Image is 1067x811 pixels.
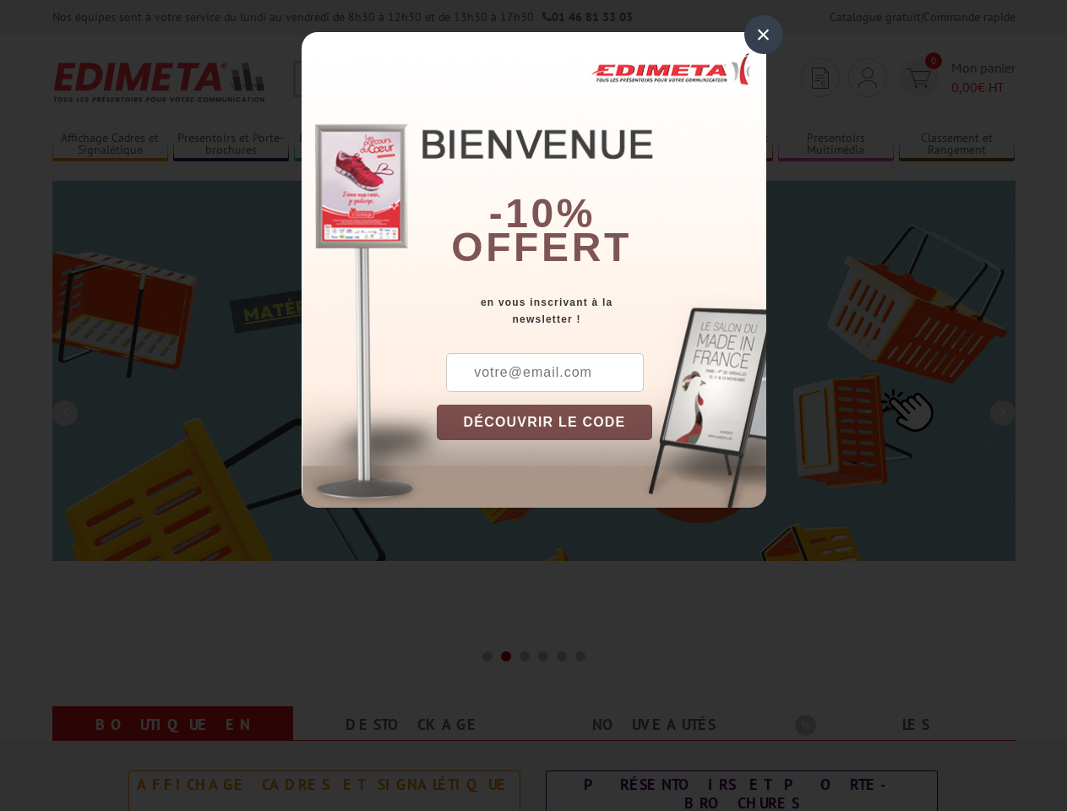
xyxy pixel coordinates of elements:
b: -10% [489,191,596,236]
font: offert [451,225,632,269]
div: en vous inscrivant à la newsletter ! [437,294,766,328]
button: DÉCOUVRIR LE CODE [437,405,653,440]
div: × [744,15,783,54]
input: votre@email.com [446,353,644,392]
